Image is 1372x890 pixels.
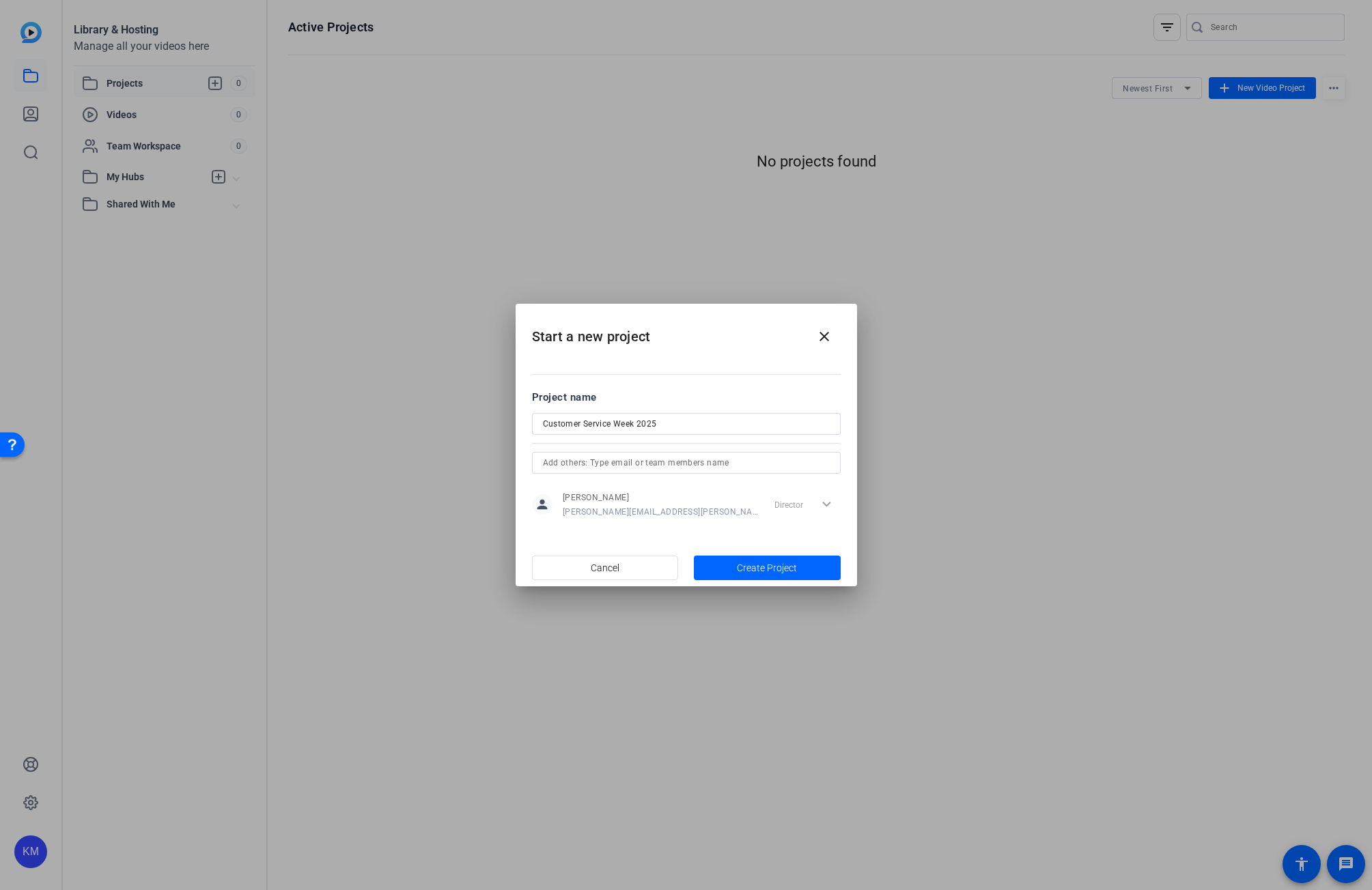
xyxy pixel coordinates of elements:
button: Cancel [532,556,679,580]
input: Add others: Type email or team members name [543,455,830,471]
span: Create Project [737,561,797,575]
h2: Start a new project [516,304,857,359]
input: Enter Project Name [543,416,830,432]
div: Project name [532,390,841,405]
mat-icon: person [532,494,552,515]
span: [PERSON_NAME][EMAIL_ADDRESS][PERSON_NAME][DOMAIN_NAME] [563,506,759,517]
span: Cancel [591,555,619,581]
mat-icon: close [816,328,832,345]
span: [PERSON_NAME] [563,492,759,503]
button: Create Project [694,556,841,580]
